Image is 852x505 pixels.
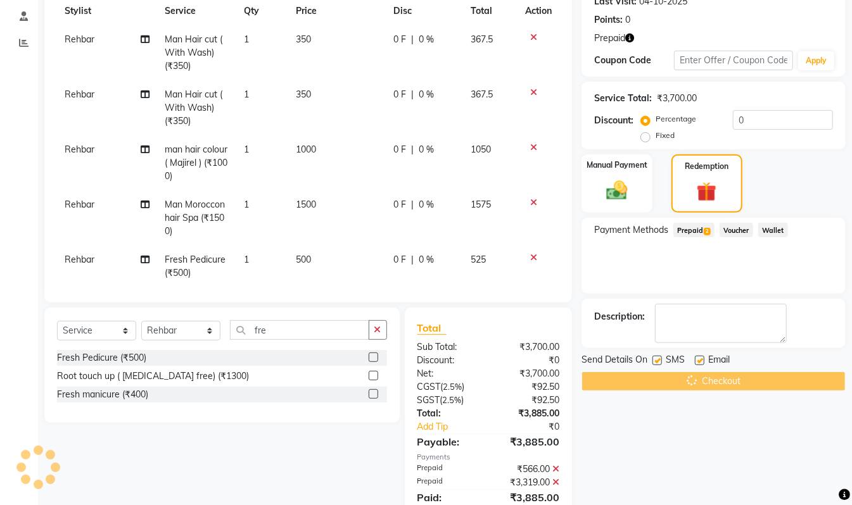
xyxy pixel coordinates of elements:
[244,34,249,45] span: 1
[704,228,711,235] span: 2
[419,253,434,266] span: 0 %
[165,199,225,237] span: Man Moroccon hair Spa (₹1500)
[165,144,227,182] span: man hair colour ( Majirel ) (₹1000)
[758,223,788,237] span: Wallet
[674,51,793,70] input: Enter Offer / Coupon Code
[582,353,647,369] span: Send Details On
[488,340,569,354] div: ₹3,700.00
[408,490,488,505] div: Paid:
[488,463,569,476] div: ₹566.00
[393,88,406,101] span: 0 F
[471,34,493,45] span: 367.5
[411,253,414,266] span: |
[65,144,94,155] span: Rehbar
[411,143,414,156] span: |
[798,51,834,70] button: Apply
[408,340,488,354] div: Sub Total:
[230,320,369,340] input: Search or Scan
[587,159,647,171] label: Manual Payment
[417,394,440,406] span: SGST
[296,34,312,45] span: 350
[443,395,462,405] span: 2.5%
[488,380,569,394] div: ₹92.50
[244,89,249,100] span: 1
[244,144,249,155] span: 1
[57,351,146,365] div: Fresh Pedicure (₹500)
[594,114,633,127] div: Discount:
[600,178,634,203] img: _cash.svg
[625,13,630,27] div: 0
[408,407,488,420] div: Total:
[244,199,249,210] span: 1
[488,407,569,420] div: ₹3,885.00
[656,130,675,141] label: Fixed
[408,380,488,394] div: ( )
[393,253,406,266] span: 0 F
[408,434,488,449] div: Payable:
[411,88,414,101] span: |
[296,254,312,265] span: 500
[393,143,406,156] span: 0 F
[471,254,486,265] span: 525
[594,310,645,323] div: Description:
[393,198,406,211] span: 0 F
[165,89,222,127] span: Man Hair cut ( With Wash) (₹350)
[65,254,94,265] span: Rehbar
[165,34,222,72] span: Man Hair cut ( With Wash) (₹350)
[411,198,414,211] span: |
[65,34,94,45] span: Rehbar
[673,223,715,237] span: Prepaid
[57,388,148,401] div: Fresh manicure (₹400)
[708,353,730,369] span: Email
[471,144,491,155] span: 1050
[419,88,434,101] span: 0 %
[502,420,569,433] div: ₹0
[417,452,560,463] div: Payments
[296,89,312,100] span: 350
[296,144,317,155] span: 1000
[471,89,493,100] span: 367.5
[657,92,697,105] div: ₹3,700.00
[57,370,249,383] div: Root touch up ( [MEDICAL_DATA] free) (₹1300)
[419,143,434,156] span: 0 %
[594,92,652,105] div: Service Total:
[411,33,414,46] span: |
[690,180,723,204] img: _gift.svg
[720,223,753,237] span: Voucher
[594,13,623,27] div: Points:
[296,199,317,210] span: 1500
[488,490,569,505] div: ₹3,885.00
[419,198,434,211] span: 0 %
[488,367,569,380] div: ₹3,700.00
[685,161,728,172] label: Redemption
[65,89,94,100] span: Rehbar
[65,199,94,210] span: Rehbar
[408,476,488,489] div: Prepaid
[488,476,569,489] div: ₹3,319.00
[165,254,226,278] span: Fresh Pedicure (₹500)
[443,382,462,392] span: 2.5%
[471,199,491,210] span: 1575
[666,353,685,369] span: SMS
[408,394,488,407] div: ( )
[408,463,488,476] div: Prepaid
[419,33,434,46] span: 0 %
[408,420,502,433] a: Add Tip
[594,223,668,237] span: Payment Methods
[408,367,488,380] div: Net:
[594,32,625,45] span: Prepaid
[488,394,569,407] div: ₹92.50
[244,254,249,265] span: 1
[594,54,674,67] div: Coupon Code
[488,434,569,449] div: ₹3,885.00
[393,33,406,46] span: 0 F
[488,354,569,367] div: ₹0
[417,381,441,392] span: CGST
[417,321,447,335] span: Total
[408,354,488,367] div: Discount:
[656,113,696,125] label: Percentage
